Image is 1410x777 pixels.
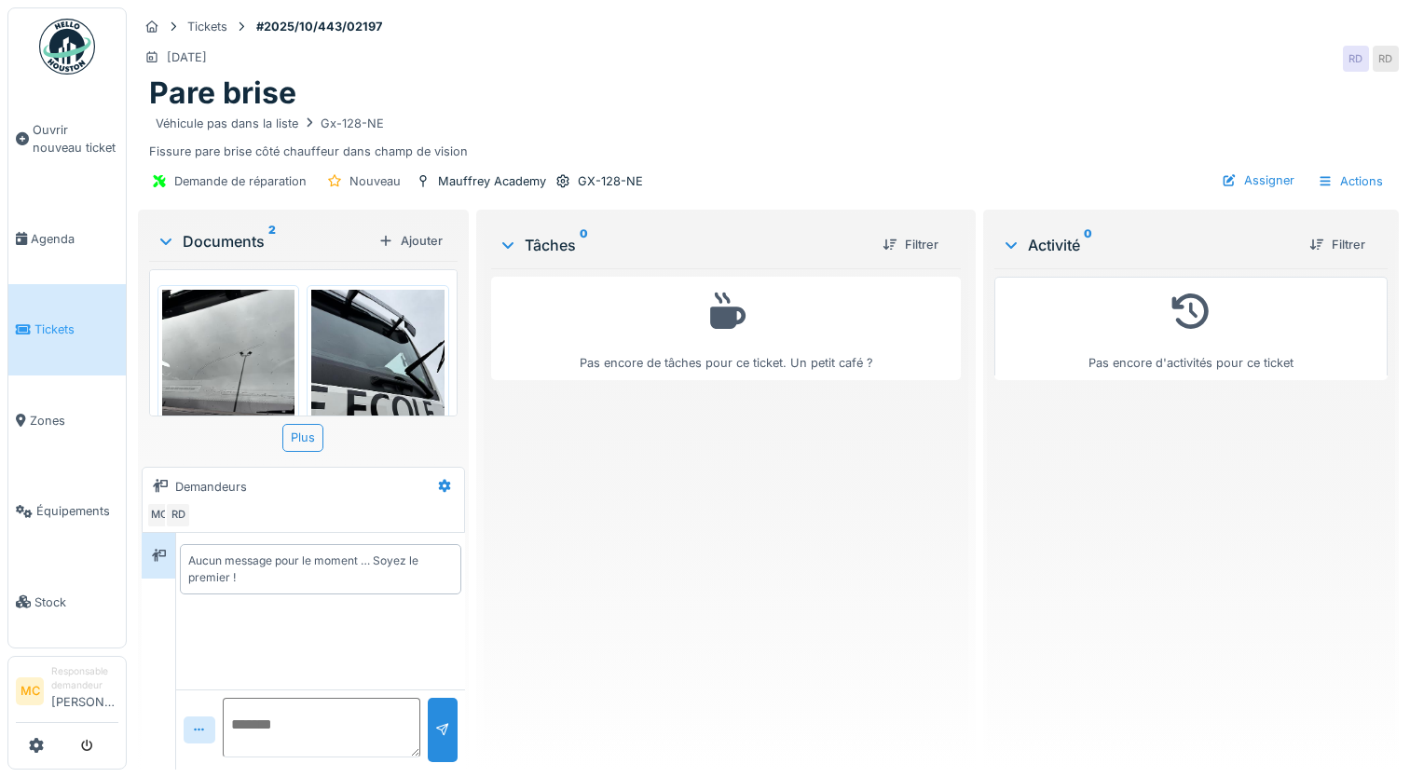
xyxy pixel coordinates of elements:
[1343,46,1369,72] div: RD
[580,234,588,256] sup: 0
[8,556,126,647] a: Stock
[8,85,126,194] a: Ouvrir nouveau ticket
[149,75,296,111] h1: Pare brise
[1006,285,1376,372] div: Pas encore d'activités pour ce ticket
[1309,168,1391,195] div: Actions
[8,375,126,466] a: Zones
[31,230,118,248] span: Agenda
[33,121,118,157] span: Ouvrir nouveau ticket
[162,290,294,467] img: eckdx7e00i5zzbx2659agehazmjq
[51,664,118,693] div: Responsable demandeur
[8,194,126,284] a: Agenda
[578,172,643,190] div: GX-128-NE
[282,424,323,451] div: Plus
[268,230,276,252] sup: 2
[157,230,371,252] div: Documents
[1084,234,1092,256] sup: 0
[8,466,126,556] a: Équipements
[371,228,450,253] div: Ajouter
[1002,234,1294,256] div: Activité
[438,172,546,190] div: Mauffrey Academy
[175,478,247,496] div: Demandeurs
[146,502,172,528] div: MC
[188,552,453,586] div: Aucun message pour le moment … Soyez le premier !
[51,664,118,718] li: [PERSON_NAME]
[174,172,307,190] div: Demande de réparation
[875,232,946,257] div: Filtrer
[1373,46,1399,72] div: RD
[503,285,949,372] div: Pas encore de tâches pour ce ticket. Un petit café ?
[39,19,95,75] img: Badge_color-CXgf-gQk.svg
[167,48,207,66] div: [DATE]
[30,412,118,429] span: Zones
[249,18,390,35] strong: #2025/10/443/02197
[36,502,118,520] span: Équipements
[311,290,444,467] img: 88m42hl4fcg8or38hpwwdygxjhoa
[16,677,44,705] li: MC
[349,172,401,190] div: Nouveau
[149,112,1388,160] div: Fissure pare brise côté chauffeur dans champ de vision
[34,320,118,338] span: Tickets
[156,115,384,132] div: Véhicule pas dans la liste Gx-128-NE
[1214,168,1302,193] div: Assigner
[1302,232,1373,257] div: Filtrer
[16,664,118,723] a: MC Responsable demandeur[PERSON_NAME]
[187,18,227,35] div: Tickets
[499,234,868,256] div: Tâches
[165,502,191,528] div: RD
[8,284,126,375] a: Tickets
[34,593,118,611] span: Stock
